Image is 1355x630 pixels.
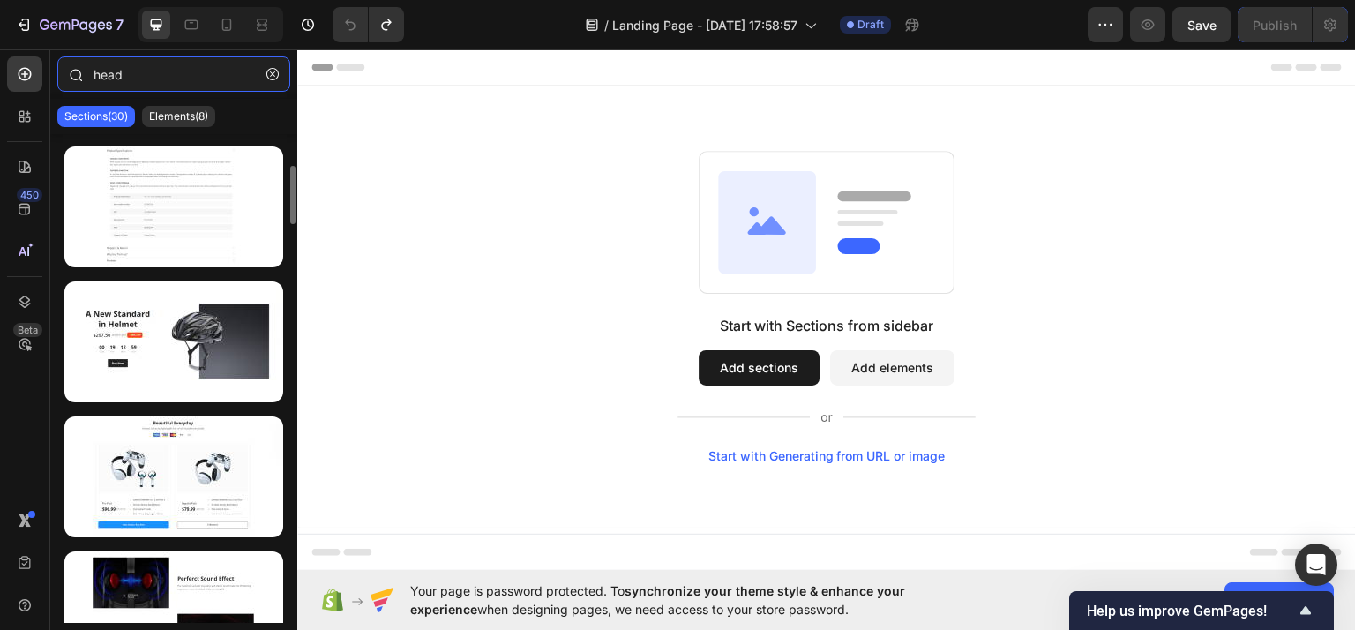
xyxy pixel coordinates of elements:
span: Your page is password protected. To when designing pages, we need access to your store password. [410,581,974,619]
span: / [604,16,609,34]
button: Save [1172,7,1231,42]
button: Allow access [1224,582,1334,618]
div: 450 [17,188,42,202]
p: 7 [116,14,124,35]
div: Beta [13,323,42,337]
button: Show survey - Help us improve GemPages! [1087,600,1316,621]
p: Sections(30) [64,109,128,124]
div: Publish [1253,16,1297,34]
button: 7 [7,7,131,42]
span: Help us improve GemPages! [1087,603,1295,619]
div: Start with Generating from URL or image [411,400,648,414]
iframe: Design area [297,49,1355,570]
span: Landing Page - [DATE] 17:58:57 [612,16,797,34]
div: Start with Sections from sidebar [423,266,636,287]
span: synchronize your theme style & enhance your experience [410,583,905,617]
span: Save [1187,18,1217,33]
div: Undo/Redo [333,7,404,42]
button: Publish [1238,7,1312,42]
p: Elements(8) [149,109,208,124]
button: Add sections [401,301,522,336]
div: Open Intercom Messenger [1295,544,1337,586]
button: Add elements [533,301,657,336]
input: Search Sections & Elements [57,56,290,92]
span: Draft [857,17,884,33]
